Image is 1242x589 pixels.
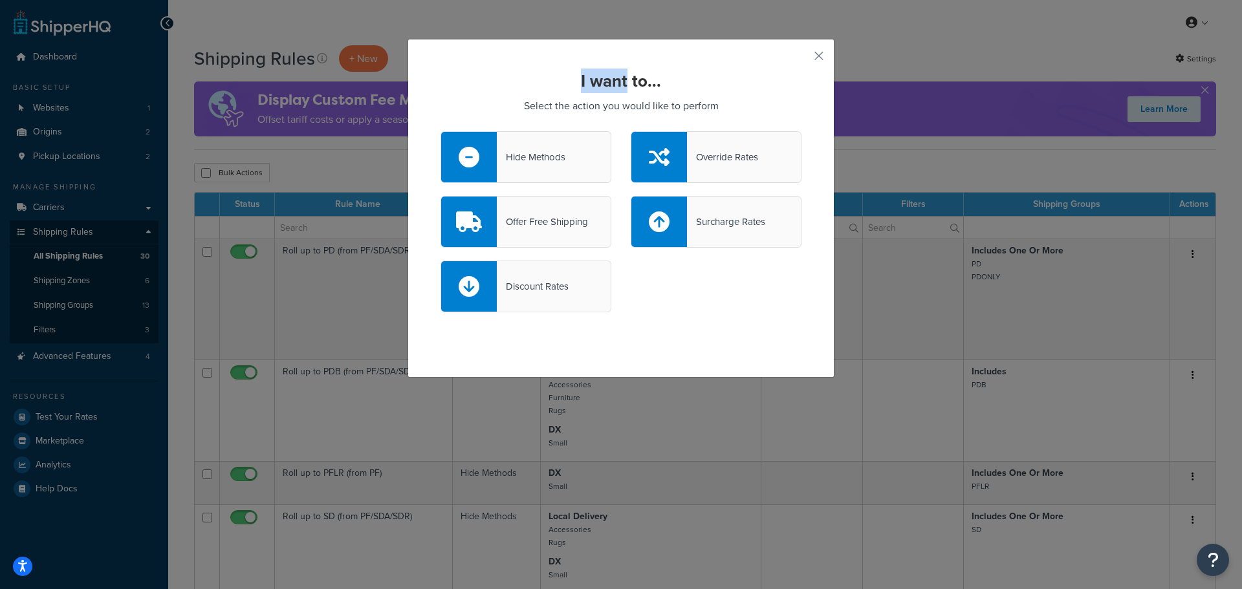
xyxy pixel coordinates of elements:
[1197,544,1229,576] button: Open Resource Center
[687,148,758,166] div: Override Rates
[497,148,565,166] div: Hide Methods
[441,97,801,115] p: Select the action you would like to perform
[581,69,661,93] strong: I want to...
[497,213,588,231] div: Offer Free Shipping
[497,277,569,295] div: Discount Rates
[687,213,765,231] div: Surcharge Rates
